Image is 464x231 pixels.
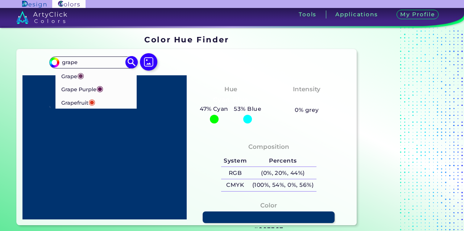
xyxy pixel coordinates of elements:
p: Grape [61,69,84,82]
span: ◉ [96,84,103,93]
input: type color.. [59,58,127,67]
h5: CMYK [221,179,249,191]
h3: Cyan-Blue [210,96,251,104]
h3: Vibrant [291,96,323,104]
h4: Hue [224,84,237,94]
h5: 53% Blue [231,104,264,114]
h5: System [221,155,249,167]
h4: Composition [248,142,289,152]
h3: Applications [335,12,378,17]
p: Grapefruit [61,95,95,109]
img: logo_artyclick_colors_white.svg [16,11,67,24]
img: icon picture [140,53,157,71]
h5: Percents [249,155,316,167]
iframe: Advertisement [360,33,450,228]
h5: RGB [221,167,249,179]
img: ArtyClick Design logo [22,1,46,8]
h4: Color [260,200,277,211]
span: ◉ [88,97,95,106]
p: Grape Purple [61,82,103,95]
h4: Intensity [293,84,320,94]
h3: Tools [299,12,316,17]
h1: Color Hue Finder [144,34,229,45]
h5: 47% Cyan [197,104,231,114]
h5: (0%, 20%, 44%) [249,167,316,179]
h3: My Profile [397,10,439,20]
img: icon search [125,56,138,69]
h5: (100%, 54%, 0%, 56%) [249,179,316,191]
h5: 0% grey [295,105,319,115]
span: ◉ [77,71,84,80]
